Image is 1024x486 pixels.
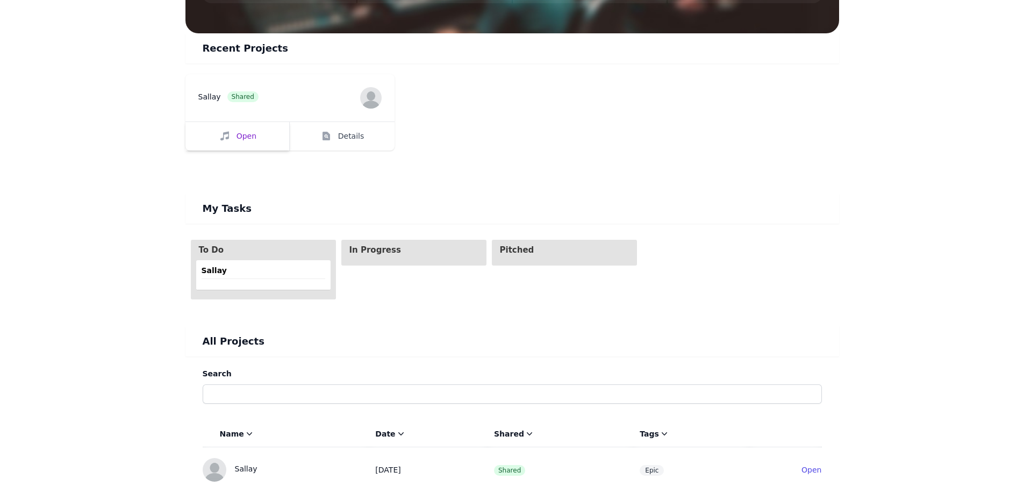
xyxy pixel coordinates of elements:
h1: My Tasks [203,202,822,215]
a: Open [801,466,821,474]
h3: Sallay [198,91,221,102]
span: Open [237,131,256,141]
div: [DATE] [375,464,481,475]
span: In Progress [349,245,440,255]
a: Name [220,428,255,439]
a: Open [185,121,291,151]
span: To Do [199,245,289,255]
div: Sallay [235,463,257,474]
label: Search [203,367,822,380]
span: Shared [227,91,259,102]
a: Details [290,121,395,151]
h1: Recent Projects [203,42,822,55]
span: Epic [640,465,664,476]
span: Details [338,131,364,141]
a: Tags [640,428,670,439]
span: Sallay [202,266,282,275]
h1: All Projects [203,335,822,348]
span: Shared [494,465,525,476]
span: Pitched [500,245,590,255]
a: Date [375,428,406,439]
a: Shared [494,428,535,439]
